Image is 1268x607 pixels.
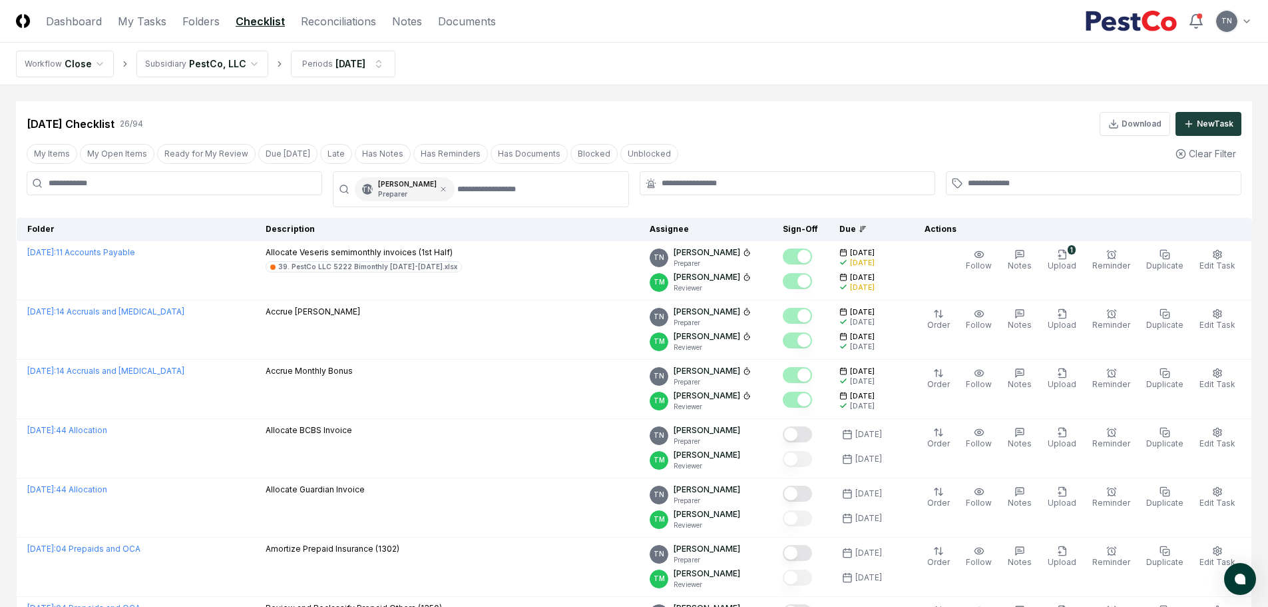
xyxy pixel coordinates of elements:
button: Follow [963,484,994,512]
p: Preparer [674,436,740,446]
button: Mark complete [783,392,812,408]
button: Order [925,306,952,334]
button: Clear Filter [1170,141,1241,166]
span: TN [654,430,664,440]
p: Reviewer [674,461,740,471]
span: Upload [1048,498,1076,508]
span: Upload [1048,261,1076,271]
p: Reviewer [674,402,751,412]
span: Duplicate [1146,379,1183,389]
a: Documents [438,13,496,29]
span: Follow [966,379,992,389]
p: [PERSON_NAME] [674,271,740,283]
div: [DATE] [850,258,875,268]
p: Preparer [674,555,740,565]
div: [DATE] [850,376,875,386]
span: Order [927,498,950,508]
div: [DATE] Checklist [27,116,114,132]
span: Edit Task [1199,261,1235,271]
p: Preparer [674,377,751,387]
button: 1Upload [1045,247,1079,275]
button: Periods[DATE] [291,51,395,77]
button: Duplicate [1144,306,1186,334]
span: Order [927,320,950,330]
span: Duplicate [1146,320,1183,330]
a: Checklist [236,13,285,29]
button: Reminder [1090,365,1133,393]
button: My Open Items [80,144,154,164]
p: Amortize Prepaid Insurance (1302) [266,543,399,555]
span: Edit Task [1199,379,1235,389]
button: Order [925,543,952,571]
p: Reviewer [674,283,751,293]
button: Upload [1045,306,1079,334]
button: Duplicate [1144,365,1186,393]
button: My Items [27,144,77,164]
span: [DATE] [850,391,875,401]
span: Notes [1008,498,1032,508]
div: New Task [1197,118,1233,130]
span: Notes [1008,379,1032,389]
a: [DATE]:44 Allocation [27,484,107,494]
span: Upload [1048,557,1076,567]
button: NewTask [1175,112,1241,136]
span: Follow [966,557,992,567]
p: [PERSON_NAME] [674,365,740,377]
button: Edit Task [1197,424,1238,452]
p: Allocate BCBS Invoice [266,424,352,436]
span: [DATE] [850,307,875,317]
button: Follow [963,424,994,452]
span: TN [654,371,664,381]
p: Reviewer [674,580,740,590]
button: Notes [1005,543,1034,571]
button: Follow [963,247,994,275]
span: Edit Task [1199,320,1235,330]
span: Reminder [1092,261,1130,271]
button: Edit Task [1197,306,1238,334]
a: 39. PestCo LLC 5222 Bimonthly [DATE]-[DATE].xlsx [266,261,462,273]
div: Periods [302,58,333,70]
span: [DATE] [850,273,875,283]
a: [DATE]:14 Accruals and [MEDICAL_DATA] [27,366,184,376]
span: Reminder [1092,498,1130,508]
div: Actions [914,223,1241,235]
p: Reviewer [674,520,740,530]
span: Reminder [1092,557,1130,567]
button: Late [320,144,352,164]
span: Notes [1008,557,1032,567]
button: Upload [1045,365,1079,393]
span: Follow [966,320,992,330]
a: Notes [392,13,422,29]
span: [DATE] [850,332,875,342]
p: Accrue Monthly Bonus [266,365,353,377]
button: Has Documents [491,144,568,164]
div: [DATE] [850,342,875,352]
span: [DATE] : [27,544,56,554]
button: Due Today [258,144,317,164]
div: [DATE] [850,317,875,327]
div: [DATE] [855,512,882,524]
span: Edit Task [1199,557,1235,567]
button: Mark complete [783,332,812,348]
button: Mark complete [783,367,812,383]
button: Order [925,424,952,452]
button: Edit Task [1197,365,1238,393]
button: Reminder [1090,306,1133,334]
button: Order [925,365,952,393]
p: [PERSON_NAME] [674,543,740,555]
p: Preparer [674,496,740,506]
span: TM [654,514,665,524]
button: Has Reminders [413,144,488,164]
button: Mark complete [783,545,812,561]
span: Reminder [1092,438,1130,448]
span: Follow [966,498,992,508]
span: Notes [1008,320,1032,330]
p: [PERSON_NAME] [674,424,740,436]
span: [DATE] [850,366,875,376]
div: [DATE] [850,401,875,411]
button: Unblocked [620,144,678,164]
span: TM [654,336,665,346]
button: Mark complete [783,451,812,467]
span: [DATE] [850,248,875,258]
button: Mark complete [783,486,812,502]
